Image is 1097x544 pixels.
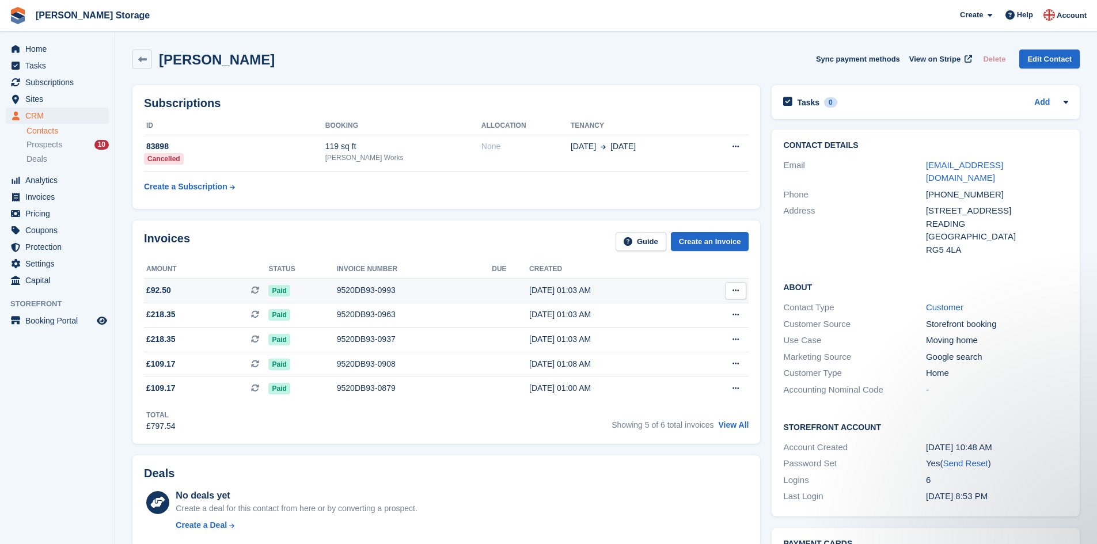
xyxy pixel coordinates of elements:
[9,7,26,24] img: stora-icon-8386f47178a22dfd0bd8f6a31ec36ba5ce8667c1dd55bd0f319d3a0aa187defe.svg
[926,230,1068,244] div: [GEOGRAPHIC_DATA]
[25,222,94,238] span: Coupons
[616,232,666,251] a: Guide
[144,176,235,197] a: Create a Subscription
[268,383,290,394] span: Paid
[25,58,94,74] span: Tasks
[529,358,687,370] div: [DATE] 01:08 AM
[529,333,687,345] div: [DATE] 01:03 AM
[25,206,94,222] span: Pricing
[1019,50,1080,69] a: Edit Contact
[6,239,109,255] a: menu
[268,260,336,279] th: Status
[529,284,687,296] div: [DATE] 01:03 AM
[25,313,94,329] span: Booking Portal
[481,117,571,135] th: Allocation
[783,383,925,397] div: Accounting Nominal Code
[1017,9,1033,21] span: Help
[268,359,290,370] span: Paid
[783,351,925,364] div: Marketing Source
[926,491,988,501] time: 2025-07-14 19:53:37 UTC
[6,272,109,288] a: menu
[783,141,1068,150] h2: Contact Details
[25,272,94,288] span: Capital
[268,309,290,321] span: Paid
[6,256,109,272] a: menu
[25,189,94,205] span: Invoices
[783,204,925,256] div: Address
[926,160,1003,183] a: [EMAIL_ADDRESS][DOMAIN_NAME]
[25,41,94,57] span: Home
[144,260,268,279] th: Amount
[268,285,290,296] span: Paid
[6,74,109,90] a: menu
[926,318,1068,331] div: Storefront booking
[926,441,1068,454] div: [DATE] 10:48 AM
[325,140,481,153] div: 119 sq ft
[26,153,109,165] a: Deals
[926,383,1068,397] div: -
[144,181,227,193] div: Create a Subscription
[940,458,990,468] span: ( )
[146,309,176,321] span: £218.35
[144,232,190,251] h2: Invoices
[337,284,492,296] div: 9520DB93-0993
[176,519,417,531] a: Create a Deal
[926,188,1068,201] div: [PHONE_NUMBER]
[529,260,687,279] th: Created
[146,382,176,394] span: £109.17
[144,97,749,110] h2: Subscriptions
[337,309,492,321] div: 9520DB93-0963
[144,467,174,480] h2: Deals
[571,117,701,135] th: Tenancy
[783,421,1068,432] h2: Storefront Account
[146,420,176,432] div: £797.54
[926,204,1068,218] div: [STREET_ADDRESS]
[926,334,1068,347] div: Moving home
[176,503,417,515] div: Create a deal for this contact from here or by converting a prospect.
[671,232,749,251] a: Create an Invoice
[144,153,184,165] div: Cancelled
[783,318,925,331] div: Customer Source
[571,140,596,153] span: [DATE]
[31,6,154,25] a: [PERSON_NAME] Storage
[25,172,94,188] span: Analytics
[529,382,687,394] div: [DATE] 01:00 AM
[824,97,837,108] div: 0
[909,54,961,65] span: View on Stripe
[6,172,109,188] a: menu
[176,519,227,531] div: Create a Deal
[6,41,109,57] a: menu
[943,458,988,468] a: Send Reset
[95,314,109,328] a: Preview store
[492,260,529,279] th: Due
[783,188,925,201] div: Phone
[612,420,713,429] span: Showing 5 of 6 total invoices
[783,281,1068,292] h2: About
[481,140,571,153] div: None
[25,256,94,272] span: Settings
[25,91,94,107] span: Sites
[926,351,1068,364] div: Google search
[146,333,176,345] span: £218.35
[337,382,492,394] div: 9520DB93-0879
[146,358,176,370] span: £109.17
[926,302,963,312] a: Customer
[146,410,176,420] div: Total
[25,239,94,255] span: Protection
[337,358,492,370] div: 9520DB93-0908
[783,474,925,487] div: Logins
[926,367,1068,380] div: Home
[10,298,115,310] span: Storefront
[610,140,636,153] span: [DATE]
[26,125,109,136] a: Contacts
[26,154,47,165] span: Deals
[325,117,481,135] th: Booking
[926,218,1068,231] div: READING
[6,313,109,329] a: menu
[94,140,109,150] div: 10
[25,74,94,90] span: Subscriptions
[719,420,749,429] a: View All
[25,108,94,124] span: CRM
[783,334,925,347] div: Use Case
[529,309,687,321] div: [DATE] 01:03 AM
